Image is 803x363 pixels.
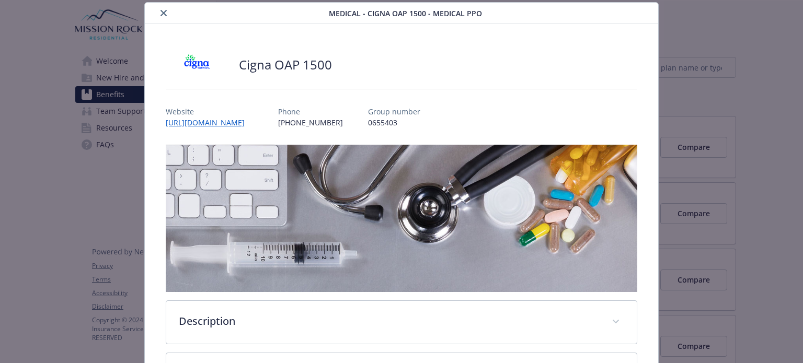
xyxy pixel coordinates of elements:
img: CIGNA [166,49,228,80]
p: Phone [278,106,343,117]
img: banner [166,145,637,292]
p: Group number [368,106,420,117]
span: Medical - Cigna OAP 1500 - Medical PPO [329,8,482,19]
p: 0655403 [368,117,420,128]
p: [PHONE_NUMBER] [278,117,343,128]
div: Description [166,301,636,344]
p: Description [179,313,599,329]
a: [URL][DOMAIN_NAME] [166,118,253,127]
p: Website [166,106,253,117]
button: close [157,7,170,19]
h2: Cigna OAP 1500 [239,56,332,74]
